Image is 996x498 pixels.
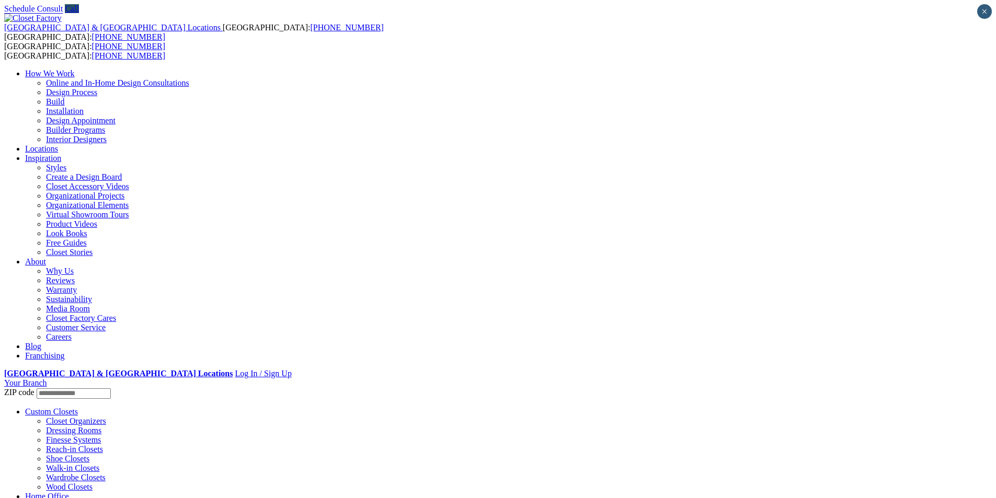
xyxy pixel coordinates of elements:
[46,163,66,172] a: Styles
[46,445,103,454] a: Reach-in Closets
[4,369,233,378] a: [GEOGRAPHIC_DATA] & [GEOGRAPHIC_DATA] Locations
[46,78,189,87] a: Online and In-Home Design Consultations
[4,23,221,32] span: [GEOGRAPHIC_DATA] & [GEOGRAPHIC_DATA] Locations
[46,473,106,482] a: Wardrobe Closets
[46,248,93,257] a: Closet Stories
[46,295,92,304] a: Sustainability
[46,426,101,435] a: Dressing Rooms
[46,219,97,228] a: Product Videos
[46,182,129,191] a: Closet Accessory Videos
[46,267,74,275] a: Why Us
[46,210,129,219] a: Virtual Showroom Tours
[4,42,165,60] span: [GEOGRAPHIC_DATA]: [GEOGRAPHIC_DATA]:
[46,201,129,210] a: Organizational Elements
[25,407,78,416] a: Custom Closets
[46,454,89,463] a: Shoe Closets
[46,191,124,200] a: Organizational Projects
[25,257,46,266] a: About
[4,388,35,397] span: ZIP code
[92,51,165,60] a: [PHONE_NUMBER]
[4,23,384,41] span: [GEOGRAPHIC_DATA]: [GEOGRAPHIC_DATA]:
[46,416,106,425] a: Closet Organizers
[92,32,165,41] a: [PHONE_NUMBER]
[46,116,116,125] a: Design Appointment
[37,388,111,399] input: Enter your Zip code
[4,14,62,23] img: Closet Factory
[46,276,75,285] a: Reviews
[4,378,47,387] a: Your Branch
[25,69,75,78] a: How We Work
[25,154,61,163] a: Inspiration
[46,135,107,144] a: Interior Designers
[46,482,93,491] a: Wood Closets
[46,88,97,97] a: Design Process
[46,172,122,181] a: Create a Design Board
[65,4,79,13] a: Call
[4,4,63,13] a: Schedule Consult
[46,464,99,472] a: Walk-in Closets
[25,342,41,351] a: Blog
[25,351,65,360] a: Franchising
[25,144,58,153] a: Locations
[235,369,291,378] a: Log In / Sign Up
[46,125,105,134] a: Builder Programs
[46,229,87,238] a: Look Books
[46,107,84,115] a: Installation
[46,97,65,106] a: Build
[46,435,101,444] a: Finesse Systems
[46,304,90,313] a: Media Room
[46,238,87,247] a: Free Guides
[92,42,165,51] a: [PHONE_NUMBER]
[46,323,106,332] a: Customer Service
[310,23,383,32] a: [PHONE_NUMBER]
[46,314,116,322] a: Closet Factory Cares
[46,332,72,341] a: Careers
[46,285,77,294] a: Warranty
[4,23,223,32] a: [GEOGRAPHIC_DATA] & [GEOGRAPHIC_DATA] Locations
[977,4,992,19] button: Close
